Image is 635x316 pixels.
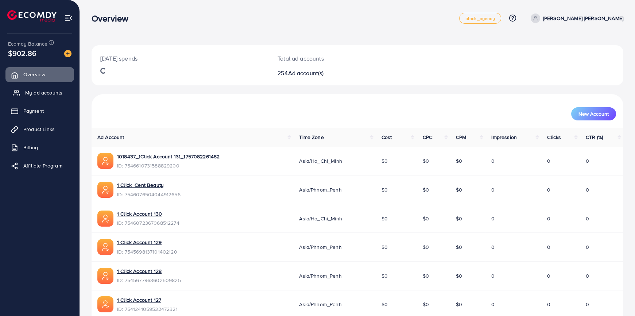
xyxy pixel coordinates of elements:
p: [DATE] spends [100,54,260,63]
span: 0 [547,215,550,222]
a: Product Links [5,122,74,136]
h3: Overview [92,13,134,24]
span: $0 [382,215,388,222]
span: $0 [382,301,388,308]
span: Time Zone [299,134,324,141]
span: $0 [456,243,462,251]
a: Billing [5,140,74,155]
span: ID: 7545698137101402120 [117,248,177,255]
span: 0 [491,186,495,193]
span: black_agency [465,16,495,21]
img: ic-ads-acc.e4c84228.svg [97,239,113,255]
span: ID: 7546610731588829200 [117,162,220,169]
a: Affiliate Program [5,158,74,173]
img: ic-ads-acc.e4c84228.svg [97,296,113,312]
span: 0 [491,243,495,251]
span: $0 [382,186,388,193]
img: image [64,50,71,57]
span: 0 [586,215,589,222]
span: 0 [547,301,550,308]
span: $0 [456,186,462,193]
span: Payment [23,107,44,115]
span: $0 [456,301,462,308]
a: 1 Click_Cent Beauty [117,181,181,189]
span: ID: 7545677963602509825 [117,277,181,284]
span: $0 [456,157,462,165]
button: New Account [571,107,616,120]
span: Asia/Phnom_Penh [299,243,341,251]
a: 1 Click Account 130 [117,210,179,217]
span: 0 [491,272,495,280]
span: Ad Account [97,134,124,141]
span: CPM [456,134,466,141]
span: $0 [382,157,388,165]
span: 0 [547,243,550,251]
img: menu [64,14,73,22]
span: ID: 7546076504044912656 [117,191,181,198]
span: Asia/Phnom_Penh [299,186,341,193]
p: Total ad accounts [278,54,393,63]
span: $0 [456,215,462,222]
span: 0 [547,186,550,193]
img: ic-ads-acc.e4c84228.svg [97,153,113,169]
span: Asia/Ho_Chi_Minh [299,215,342,222]
span: Product Links [23,126,55,133]
span: $0 [422,243,429,251]
span: Impression [491,134,517,141]
img: ic-ads-acc.e4c84228.svg [97,211,113,227]
span: $0 [422,157,429,165]
span: Ecomdy Balance [8,40,47,47]
span: 0 [586,243,589,251]
a: [PERSON_NAME] [PERSON_NAME] [528,14,623,23]
span: 0 [586,157,589,165]
a: 1018437_1Click Account 131_1757082261482 [117,153,220,160]
span: 0 [547,272,550,280]
span: 0 [586,272,589,280]
img: ic-ads-acc.e4c84228.svg [97,182,113,198]
a: 1 Click Account 129 [117,239,177,246]
a: black_agency [459,13,501,24]
span: $902.86 [8,48,36,58]
span: $0 [422,215,429,222]
span: New Account [578,111,609,116]
span: My ad accounts [25,89,62,96]
a: Overview [5,67,74,82]
img: logo [7,10,57,22]
span: $0 [456,272,462,280]
a: My ad accounts [5,85,74,100]
span: $0 [382,243,388,251]
span: Cost [382,134,392,141]
span: 0 [491,215,495,222]
span: Asia/Phnom_Penh [299,272,341,280]
span: Overview [23,71,45,78]
iframe: Chat [604,283,630,311]
span: ID: 7541241059532472321 [117,305,178,313]
span: $0 [422,301,429,308]
span: 0 [586,186,589,193]
span: CPC [422,134,432,141]
span: Asia/Ho_Chi_Minh [299,157,342,165]
span: $0 [382,272,388,280]
span: Clicks [547,134,561,141]
a: 1 Click Account 128 [117,267,181,275]
span: Billing [23,144,38,151]
span: CTR (%) [586,134,603,141]
p: [PERSON_NAME] [PERSON_NAME] [543,14,623,23]
a: Payment [5,104,74,118]
span: $0 [422,272,429,280]
span: Affiliate Program [23,162,62,169]
span: 0 [586,301,589,308]
h2: 254 [278,70,393,77]
span: 0 [491,157,495,165]
img: ic-ads-acc.e4c84228.svg [97,268,113,284]
span: 0 [547,157,550,165]
a: 1 Click Account 127 [117,296,178,304]
span: 0 [491,301,495,308]
span: ID: 7546072367068512274 [117,219,179,227]
span: Ad account(s) [288,69,324,77]
span: $0 [422,186,429,193]
span: Asia/Phnom_Penh [299,301,341,308]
